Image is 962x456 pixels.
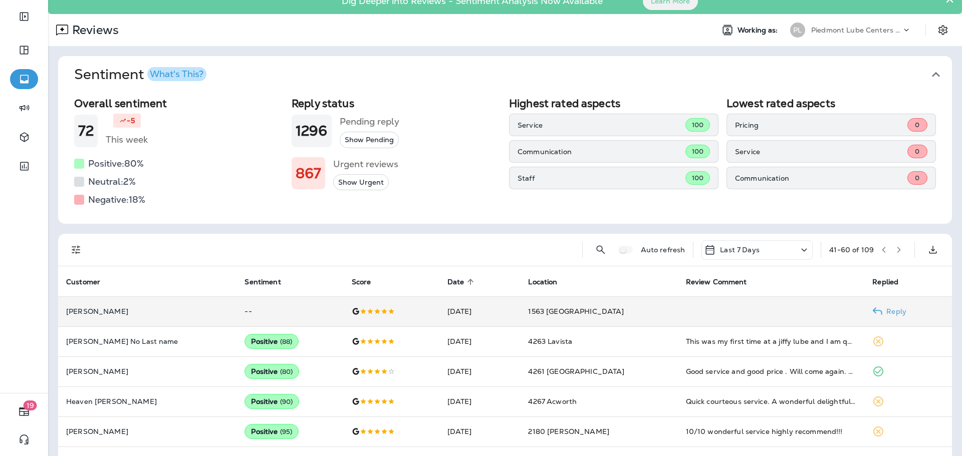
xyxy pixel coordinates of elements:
[280,427,293,436] span: ( 95 )
[78,123,94,139] h1: 72
[720,246,760,254] p: Last 7 Days
[811,26,901,34] p: Piedmont Lube Centers LLC
[518,148,685,156] p: Communication
[245,278,281,286] span: Sentiment
[245,277,294,286] span: Sentiment
[333,156,398,172] h5: Urgent reviews
[923,240,943,260] button: Export as CSV
[591,240,611,260] button: Search Reviews
[280,337,293,346] span: ( 88 )
[58,93,952,224] div: SentimentWhat's This?
[88,156,144,172] h5: Positive: 80 %
[439,416,521,446] td: [DATE]
[66,240,86,260] button: Filters
[245,334,299,349] div: Positive
[735,148,907,156] p: Service
[447,277,477,286] span: Date
[340,114,399,130] h5: Pending reply
[686,396,857,406] div: Quick courteous service. A wonderful delightful knowledge of experience.
[447,278,464,286] span: Date
[528,427,609,436] span: 2180 [PERSON_NAME]
[66,56,960,93] button: SentimentWhat's This?
[686,277,760,286] span: Review Comment
[509,97,718,110] h2: Highest rated aspects
[66,367,228,375] p: [PERSON_NAME]
[872,277,911,286] span: Replied
[439,296,521,326] td: [DATE]
[106,132,148,148] h5: This week
[296,165,321,182] h1: 867
[686,278,747,286] span: Review Comment
[727,97,936,110] h2: Lowest rated aspects
[352,277,384,286] span: Score
[88,192,145,208] h5: Negative: 18 %
[292,97,501,110] h2: Reply status
[74,66,206,83] h1: Sentiment
[66,337,228,345] p: [PERSON_NAME] No Last name
[790,23,805,38] div: PL
[245,424,299,439] div: Positive
[147,67,206,81] button: What's This?
[340,132,399,148] button: Show Pending
[280,397,293,406] span: ( 90 )
[915,174,919,182] span: 0
[439,356,521,386] td: [DATE]
[88,174,136,190] h5: Neutral: 2 %
[686,426,857,436] div: 10/10 wonderful service highly recommend!!!
[24,400,37,410] span: 19
[829,246,874,254] div: 41 - 60 of 109
[738,26,780,35] span: Working as:
[686,336,857,346] div: This was my first time at a jiffy lube and I am quite pleased. They do accept coupons, and the pr...
[66,397,228,405] p: Heaven [PERSON_NAME]
[915,147,919,156] span: 0
[528,278,557,286] span: Location
[735,174,907,182] p: Communication
[127,116,134,126] p: -5
[528,397,577,406] span: 4267 Acworth
[915,121,919,129] span: 0
[686,366,857,376] div: Good service and good price . Will come again. They replaced the cracked radiator and hoses in my...
[333,174,389,191] button: Show Urgent
[74,97,284,110] h2: Overall sentiment
[528,367,624,376] span: 4261 [GEOGRAPHIC_DATA]
[280,367,293,376] span: ( 80 )
[528,307,624,316] span: 1563 [GEOGRAPHIC_DATA]
[528,337,572,346] span: 4263 Lavista
[518,174,685,182] p: Staff
[439,386,521,416] td: [DATE]
[245,394,299,409] div: Positive
[66,278,100,286] span: Customer
[692,147,703,156] span: 100
[528,277,570,286] span: Location
[692,174,703,182] span: 100
[236,296,343,326] td: --
[872,278,898,286] span: Replied
[641,246,685,254] p: Auto refresh
[692,121,703,129] span: 100
[66,277,113,286] span: Customer
[352,278,371,286] span: Score
[66,307,228,315] p: [PERSON_NAME]
[10,7,38,27] button: Expand Sidebar
[735,121,907,129] p: Pricing
[150,70,203,79] div: What's This?
[439,326,521,356] td: [DATE]
[518,121,685,129] p: Service
[66,427,228,435] p: [PERSON_NAME]
[10,401,38,421] button: 19
[882,307,906,315] p: Reply
[934,21,952,39] button: Settings
[296,123,328,139] h1: 1296
[245,364,299,379] div: Positive
[68,23,119,38] p: Reviews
